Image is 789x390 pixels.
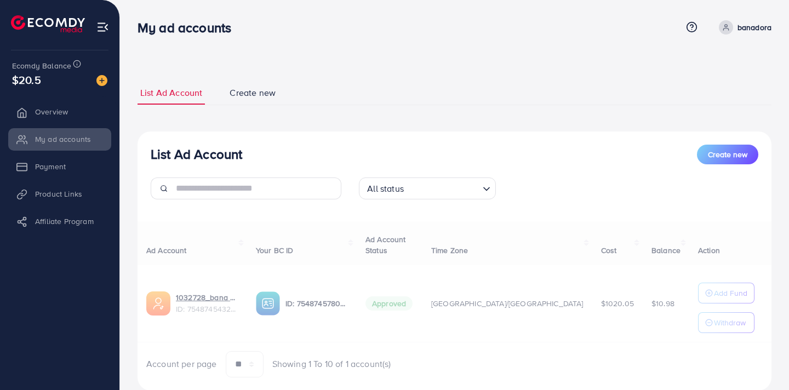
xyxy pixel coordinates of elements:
input: Search for option [407,179,478,197]
img: logo [11,15,85,32]
span: Create new [708,149,747,160]
span: $20.5 [12,72,41,88]
button: Create new [697,145,758,164]
span: Create new [230,87,276,99]
span: All status [365,181,406,197]
a: banadora [714,20,771,35]
h3: List Ad Account [151,146,242,162]
div: Search for option [359,177,496,199]
span: Ecomdy Balance [12,60,71,71]
p: banadora [737,21,771,34]
img: menu [96,21,109,33]
h3: My ad accounts [138,20,240,36]
img: image [96,75,107,86]
span: List Ad Account [140,87,202,99]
